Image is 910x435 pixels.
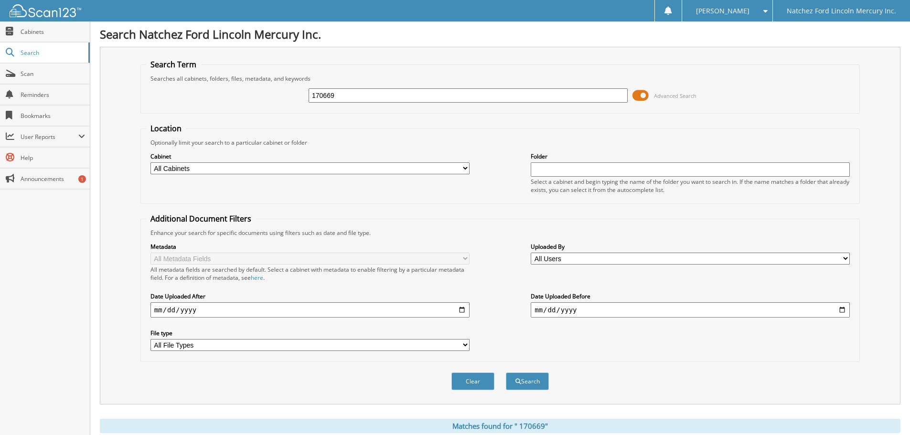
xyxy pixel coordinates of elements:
label: Date Uploaded Before [531,292,850,300]
span: Search [21,49,84,57]
div: Matches found for " 170669" [100,419,900,433]
label: Date Uploaded After [150,292,470,300]
legend: Search Term [146,59,201,70]
h1: Search Natchez Ford Lincoln Mercury Inc. [100,26,900,42]
input: end [531,302,850,318]
legend: Additional Document Filters [146,213,256,224]
div: Enhance your search for specific documents using filters such as date and file type. [146,229,855,237]
span: Scan [21,70,85,78]
span: Help [21,154,85,162]
label: Metadata [150,243,470,251]
div: Searches all cabinets, folders, files, metadata, and keywords [146,74,855,83]
div: Select a cabinet and begin typing the name of the folder you want to search in. If the name match... [531,178,850,194]
label: File type [150,329,470,337]
div: Optionally limit your search to a particular cabinet or folder [146,138,855,147]
label: Uploaded By [531,243,850,251]
span: Bookmarks [21,112,85,120]
button: Search [506,372,549,390]
div: 1 [78,175,86,183]
img: scan123-logo-white.svg [10,4,81,17]
input: start [150,302,470,318]
span: User Reports [21,133,78,141]
span: Announcements [21,175,85,183]
button: Clear [451,372,494,390]
label: Folder [531,152,850,160]
span: Natchez Ford Lincoln Mercury Inc. [787,8,896,14]
label: Cabinet [150,152,470,160]
div: All metadata fields are searched by default. Select a cabinet with metadata to enable filtering b... [150,265,470,282]
legend: Location [146,123,186,134]
span: [PERSON_NAME] [696,8,749,14]
span: Advanced Search [654,92,696,99]
a: here [251,274,263,282]
span: Reminders [21,91,85,99]
span: Cabinets [21,28,85,36]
